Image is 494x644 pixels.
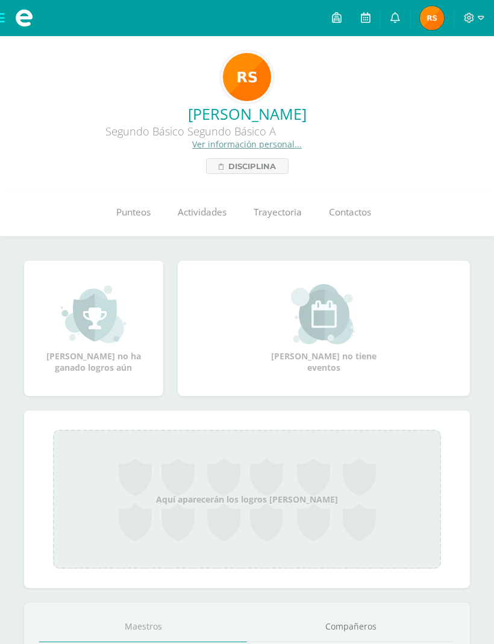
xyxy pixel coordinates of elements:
span: Contactos [329,206,371,218]
img: achievement_small.png [61,284,127,344]
img: 64c84798cf89913e6d2e05f6d10f6372.png [420,6,444,30]
div: Aquí aparecerán los logros [PERSON_NAME] [53,430,441,569]
a: Ver información personal... [192,138,302,150]
img: event_small.png [291,284,357,344]
a: [PERSON_NAME] [10,104,484,124]
a: Disciplina [206,158,289,174]
a: Trayectoria [240,188,315,237]
a: Maestros [39,611,247,642]
a: Actividades [164,188,240,237]
div: [PERSON_NAME] no ha ganado logros aún [36,284,151,373]
span: Actividades [178,206,227,218]
a: Contactos [315,188,384,237]
div: [PERSON_NAME] no tiene eventos [263,284,384,373]
a: Compañeros [247,611,455,642]
span: Trayectoria [254,206,302,218]
img: 0d2fb2945da907dfdf5c7bf3688288ed.png [223,53,271,101]
div: Segundo Básico Segundo Básico A [10,124,371,138]
a: Punteos [102,188,164,237]
span: Punteos [116,206,151,218]
span: Disciplina [228,159,276,173]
